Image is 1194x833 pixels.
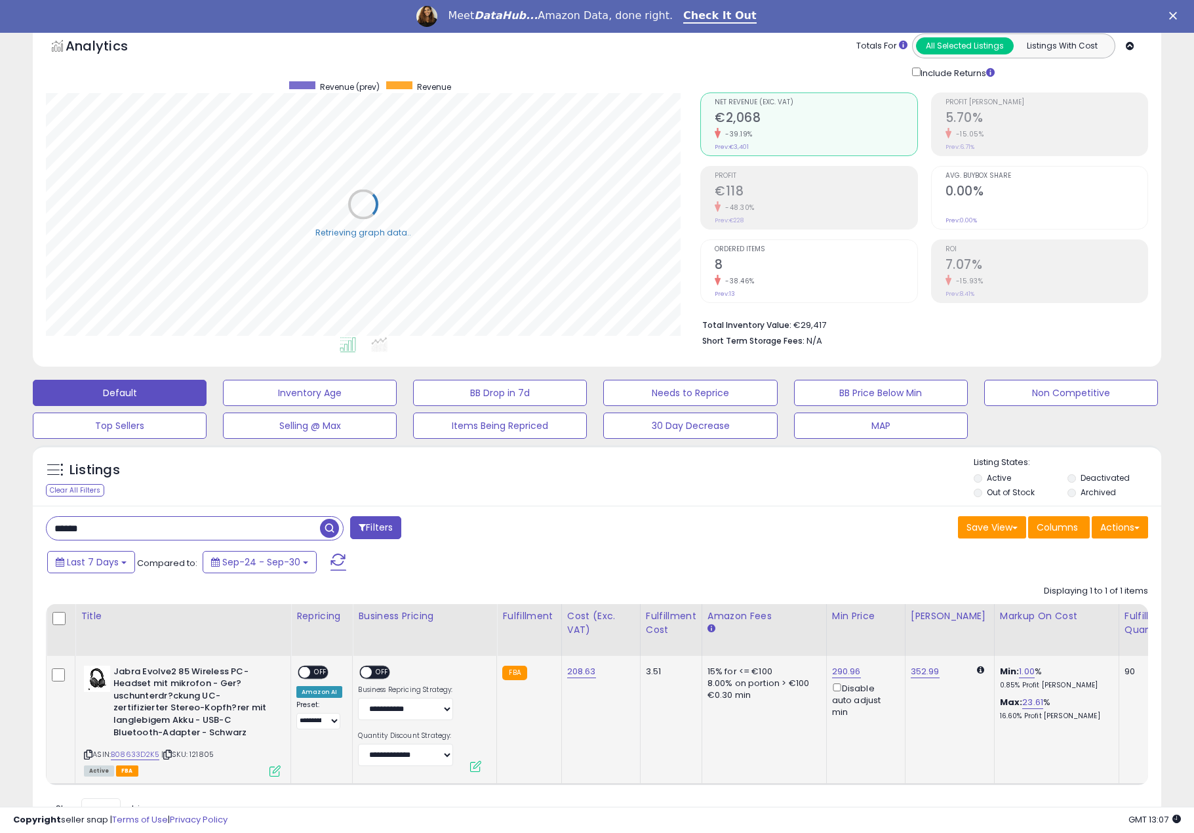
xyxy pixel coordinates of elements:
div: Clear All Filters [46,484,104,497]
a: B08633D2K5 [111,749,159,760]
div: Close [1169,12,1182,20]
small: Amazon Fees. [707,623,715,635]
label: Active [987,472,1011,483]
span: Columns [1037,521,1078,534]
span: N/A [806,335,822,347]
span: Avg. Buybox Share [945,173,1147,180]
button: Inventory Age [223,380,397,406]
button: Top Sellers [33,413,207,439]
div: Preset: [296,701,342,730]
button: Selling @ Max [223,413,397,439]
div: 15% for <= €100 [707,666,816,678]
button: Columns [1028,516,1090,538]
small: Prev: 8.41% [945,290,974,298]
div: Markup on Cost [1000,609,1113,623]
label: Quantity Discount Strategy: [358,731,453,741]
span: FBA [116,765,138,777]
div: 3.51 [646,666,692,678]
div: Business Pricing [358,609,491,623]
small: -38.46% [721,276,755,286]
label: Out of Stock [987,487,1035,498]
div: Include Returns [902,65,1010,80]
div: seller snap | | [13,814,228,826]
button: MAP [794,413,968,439]
a: 1.00 [1019,665,1035,678]
span: OFF [372,666,393,678]
button: Listings With Cost [1013,37,1111,54]
div: Amazon Fees [707,609,821,623]
b: Jabra Evolve2 85 Wireless PC-Headset mit mikrofon - Ger?uschunterdr?ckung UC-zertifizierter Stere... [113,666,273,742]
small: -15.05% [951,129,984,139]
b: Min: [1000,665,1020,678]
th: The percentage added to the cost of goods (COGS) that forms the calculator for Min & Max prices. [994,604,1119,656]
div: 8.00% on portion > €100 [707,678,816,689]
b: Max: [1000,696,1023,708]
h2: €118 [715,184,917,201]
span: Compared to: [137,557,197,569]
img: 41vq72tT63L._SL40_.jpg [84,666,110,692]
span: All listings currently available for purchase on Amazon [84,765,114,777]
div: % [1000,697,1109,721]
i: DataHub... [474,9,538,22]
small: Prev: 0.00% [945,216,977,224]
span: Net Revenue (Exc. VAT) [715,99,917,106]
div: 90 [1124,666,1165,678]
label: Business Repricing Strategy: [358,685,453,695]
h5: Listings [70,461,120,479]
button: Items Being Repriced [413,413,587,439]
span: Profit [PERSON_NAME] [945,99,1147,106]
div: Fulfillable Quantity [1124,609,1170,637]
button: Sep-24 - Sep-30 [203,551,317,573]
a: 23.61 [1022,696,1043,709]
a: 290.96 [832,665,861,678]
div: Title [81,609,285,623]
button: 30 Day Decrease [603,413,777,439]
div: Fulfillment Cost [646,609,696,637]
h5: Analytics [66,37,153,58]
b: Total Inventory Value: [702,319,791,331]
span: Ordered Items [715,246,917,253]
div: €0.30 min [707,689,816,701]
span: Show: entries [56,802,150,815]
small: FBA [502,666,527,680]
img: Profile image for Georgie [416,6,437,27]
div: % [1000,666,1109,690]
button: Actions [1092,516,1148,538]
a: 208.63 [567,665,596,678]
b: Short Term Storage Fees: [702,335,805,346]
span: Sep-24 - Sep-30 [222,556,300,569]
label: Deactivated [1081,472,1130,483]
span: | SKU: 121805 [161,749,214,760]
small: Prev: 13 [715,290,735,298]
button: All Selected Listings [916,37,1014,54]
div: Cost (Exc. VAT) [567,609,635,637]
button: Filters [350,516,401,539]
p: Listing States: [974,457,1161,469]
span: Last 7 Days [67,556,119,569]
div: ASIN: [84,666,281,775]
h2: 7.07% [945,257,1147,275]
div: Meet Amazon Data, done right. [448,9,673,22]
label: Archived [1081,487,1116,498]
span: ROI [945,246,1147,253]
div: Retrieving graph data.. [315,227,411,239]
small: -48.30% [721,203,755,213]
button: Default [33,380,207,406]
h2: 5.70% [945,110,1147,128]
div: Repricing [296,609,347,623]
span: OFF [310,666,331,678]
div: Fulfillment [502,609,555,623]
button: Last 7 Days [47,551,135,573]
h2: 8 [715,257,917,275]
a: 352.99 [911,665,940,678]
div: Min Price [832,609,900,623]
div: Disable auto adjust min [832,681,895,719]
p: 16.60% Profit [PERSON_NAME] [1000,712,1109,721]
h2: 0.00% [945,184,1147,201]
div: Displaying 1 to 1 of 1 items [1044,585,1148,598]
a: Check It Out [683,9,757,24]
p: 0.85% Profit [PERSON_NAME] [1000,681,1109,690]
button: BB Drop in 7d [413,380,587,406]
strong: Copyright [13,813,61,826]
a: Privacy Policy [170,813,228,826]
